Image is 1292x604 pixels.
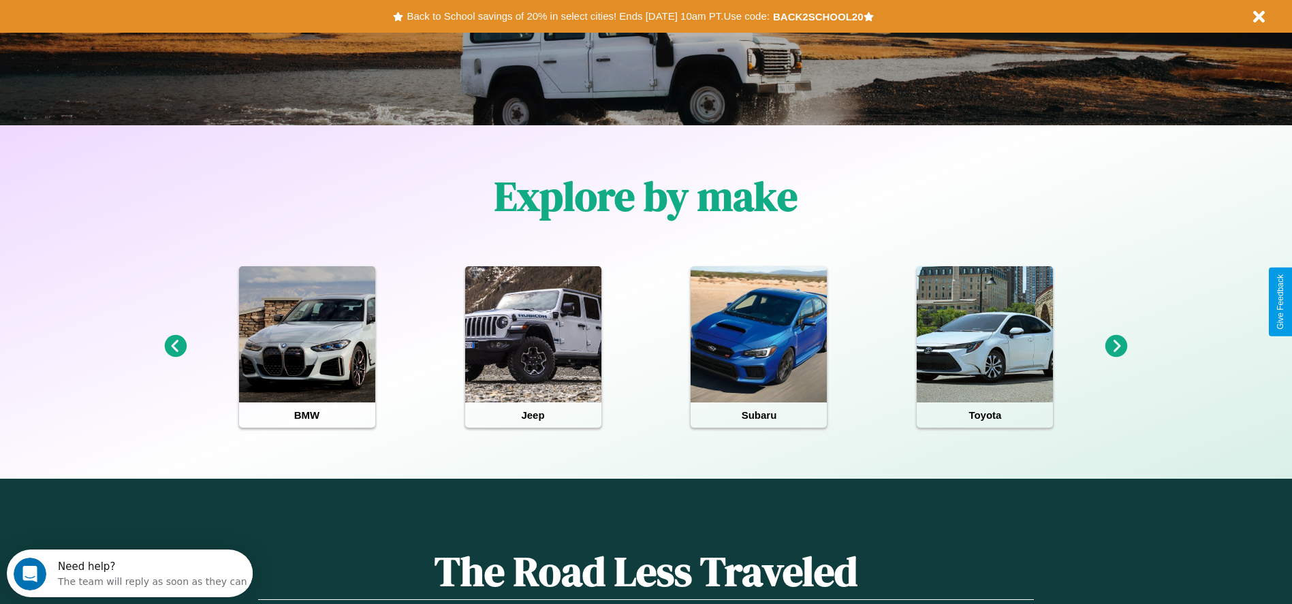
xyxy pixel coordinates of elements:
[14,558,46,590] iframe: Intercom live chat
[239,402,375,428] h4: BMW
[465,402,601,428] h4: Jeep
[403,7,772,26] button: Back to School savings of 20% in select cities! Ends [DATE] 10am PT.Use code:
[51,12,240,22] div: Need help?
[773,11,864,22] b: BACK2SCHOOL20
[917,402,1053,428] h4: Toyota
[5,5,253,43] div: Open Intercom Messenger
[1276,274,1285,330] div: Give Feedback
[494,168,798,224] h1: Explore by make
[51,22,240,37] div: The team will reply as soon as they can
[258,543,1033,600] h1: The Road Less Traveled
[7,550,253,597] iframe: Intercom live chat discovery launcher
[691,402,827,428] h4: Subaru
